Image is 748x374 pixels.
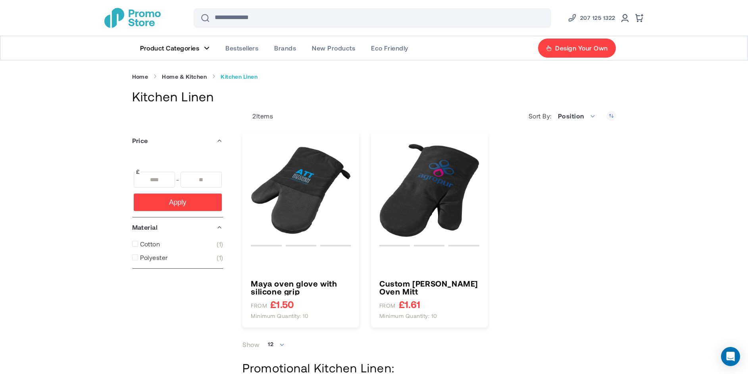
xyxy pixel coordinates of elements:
span: - [175,172,181,188]
span: Position [554,108,600,124]
a: Eco Friendly [363,36,416,60]
span: 2 [252,112,256,120]
span: Eco Friendly [371,44,408,52]
h1: Kitchen Linen [132,88,616,105]
span: Cotton [140,240,160,248]
span: Minimum quantity: 10 [379,312,437,320]
a: Home & Kitchen [162,73,207,80]
h3: Custom [PERSON_NAME] Oven Mitt [379,279,479,295]
button: Apply [134,194,222,211]
div: Open Intercom Messenger [721,347,740,366]
span: Position [558,112,584,120]
a: Product Categories [132,36,218,60]
a: Set Descending Direction [606,111,616,121]
span: New Products [312,44,355,52]
span: 12 [268,341,273,347]
img: Custom Zander Oven Mitt [379,140,479,240]
span: Design Your Own [555,44,608,52]
a: Bestsellers [217,36,266,60]
img: Promotional Merchandise [104,8,161,28]
a: Polyester 1 [132,254,223,262]
span: £1.50 [270,299,294,309]
span: £1.61 [399,299,420,309]
img: Maya oven glove with silicone grip [251,140,351,240]
p: Items [242,112,273,120]
span: 1 [217,254,223,262]
div: Material [132,217,223,237]
a: New Products [304,36,363,60]
a: Design Your Own [538,38,616,58]
a: Home [132,73,148,80]
a: Custom Zander Oven Mitt [379,279,479,295]
span: Polyester [140,254,168,262]
span: FROM [379,302,396,309]
span: 207 125 1322 [580,13,615,23]
a: Cotton 1 [132,240,223,248]
a: store logo [104,8,161,28]
span: 1 [217,240,223,248]
a: Maya oven glove with silicone grip [251,279,351,295]
input: To [181,172,222,188]
strong: Kitchen Linen [221,73,258,80]
span: 12 [263,337,290,353]
label: Sort By [529,112,554,120]
label: Show [242,341,260,349]
a: Brands [266,36,304,60]
input: From [134,172,175,188]
span: Product Categories [140,44,200,52]
span: Bestsellers [225,44,258,52]
span: Brands [274,44,296,52]
a: Phone [567,13,615,23]
div: Price [132,131,223,151]
span: Minimum quantity: 10 [251,312,309,320]
span: FROM [251,302,267,309]
span: £ [135,168,140,176]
